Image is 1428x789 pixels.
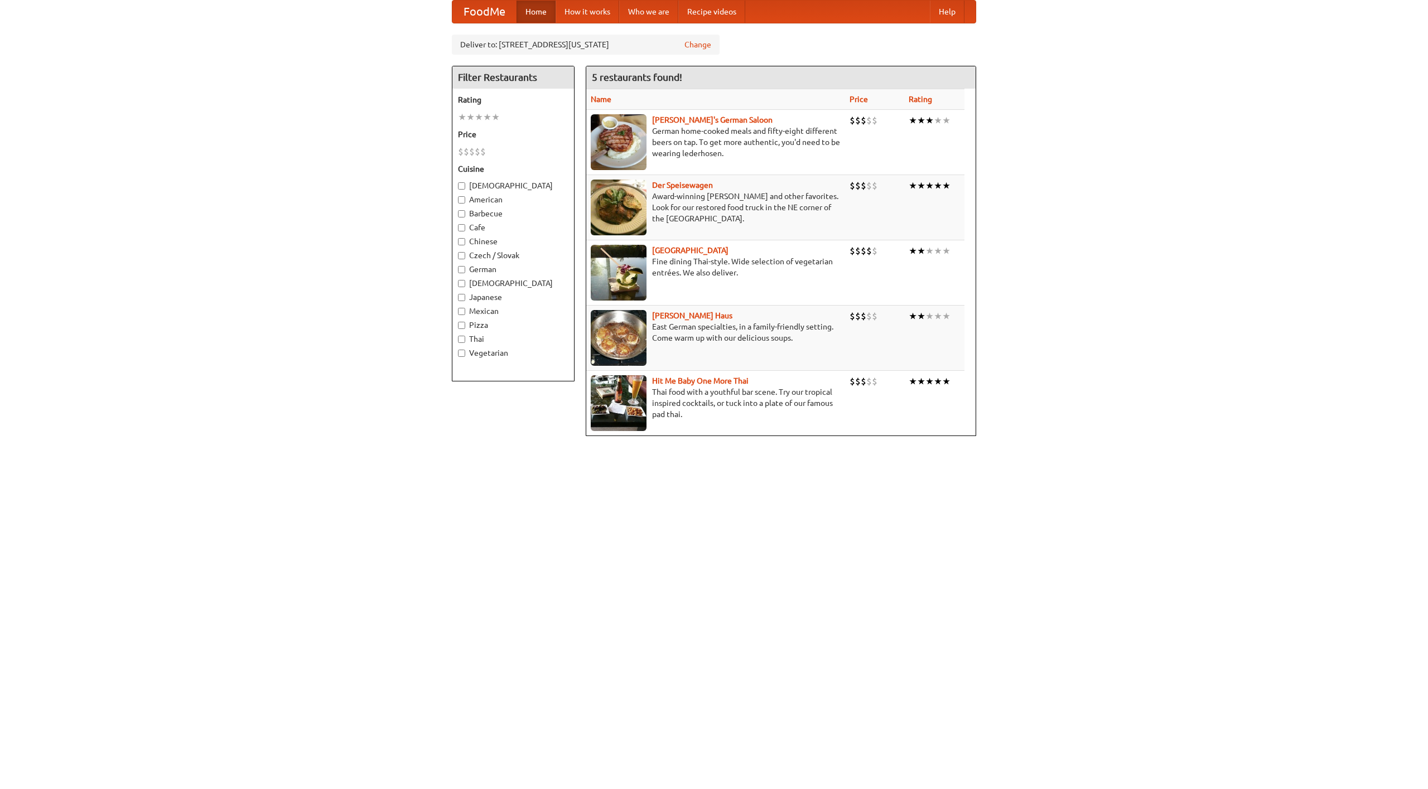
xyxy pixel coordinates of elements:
input: Czech / Slovak [458,252,465,259]
li: $ [866,375,872,388]
a: How it works [556,1,619,23]
input: [DEMOGRAPHIC_DATA] [458,182,465,190]
p: Fine dining Thai-style. Wide selection of vegetarian entrées. We also deliver. [591,256,841,278]
label: Pizza [458,320,568,331]
li: $ [861,375,866,388]
li: $ [861,310,866,322]
li: ★ [934,375,942,388]
label: Mexican [458,306,568,317]
p: Award-winning [PERSON_NAME] and other favorites. Look for our restored food truck in the NE corne... [591,191,841,224]
li: ★ [466,111,475,123]
li: $ [861,114,866,127]
input: Cafe [458,224,465,231]
a: Hit Me Baby One More Thai [652,376,749,385]
div: Deliver to: [STREET_ADDRESS][US_STATE] [452,35,720,55]
li: $ [855,114,861,127]
a: FoodMe [452,1,517,23]
label: Czech / Slovak [458,250,568,261]
img: satay.jpg [591,245,647,301]
li: $ [872,245,877,257]
a: Recipe videos [678,1,745,23]
input: Japanese [458,294,465,301]
li: ★ [491,111,500,123]
li: ★ [909,310,917,322]
li: $ [475,146,480,158]
li: ★ [925,180,934,192]
input: Vegetarian [458,350,465,357]
input: Pizza [458,322,465,329]
a: Home [517,1,556,23]
label: Chinese [458,236,568,247]
li: ★ [942,114,951,127]
li: $ [464,146,469,158]
label: [DEMOGRAPHIC_DATA] [458,278,568,289]
li: $ [872,180,877,192]
img: speisewagen.jpg [591,180,647,235]
a: [PERSON_NAME] Haus [652,311,732,320]
li: ★ [458,111,466,123]
li: $ [480,146,486,158]
a: [GEOGRAPHIC_DATA] [652,246,729,255]
li: ★ [925,245,934,257]
li: $ [872,114,877,127]
li: $ [866,114,872,127]
li: ★ [909,245,917,257]
li: ★ [917,114,925,127]
li: $ [855,310,861,322]
li: ★ [925,114,934,127]
li: $ [861,180,866,192]
label: Cafe [458,222,568,233]
a: Rating [909,95,932,104]
li: $ [866,310,872,322]
li: ★ [909,114,917,127]
a: [PERSON_NAME]'s German Saloon [652,115,773,124]
li: ★ [942,180,951,192]
li: $ [872,310,877,322]
li: $ [855,245,861,257]
input: American [458,196,465,204]
label: Thai [458,333,568,345]
li: ★ [917,245,925,257]
a: Der Speisewagen [652,181,713,190]
label: German [458,264,568,275]
li: ★ [909,375,917,388]
li: ★ [475,111,483,123]
input: German [458,266,465,273]
input: Mexican [458,308,465,315]
label: [DEMOGRAPHIC_DATA] [458,180,568,191]
input: Chinese [458,238,465,245]
li: ★ [925,310,934,322]
img: kohlhaus.jpg [591,310,647,366]
li: $ [850,310,855,322]
li: $ [850,245,855,257]
li: $ [855,180,861,192]
a: Change [684,39,711,50]
li: $ [458,146,464,158]
li: ★ [942,375,951,388]
li: $ [872,375,877,388]
p: Thai food with a youthful bar scene. Try our tropical inspired cocktails, or tuck into a plate of... [591,386,841,420]
input: Barbecue [458,210,465,217]
li: $ [850,180,855,192]
li: ★ [925,375,934,388]
h5: Rating [458,94,568,105]
li: ★ [917,310,925,322]
li: $ [855,375,861,388]
h4: Filter Restaurants [452,66,574,89]
li: ★ [483,111,491,123]
li: $ [861,245,866,257]
li: ★ [934,245,942,257]
li: ★ [917,180,925,192]
li: $ [850,114,855,127]
li: ★ [942,245,951,257]
a: Who we are [619,1,678,23]
label: Japanese [458,292,568,303]
input: [DEMOGRAPHIC_DATA] [458,280,465,287]
p: German home-cooked meals and fifty-eight different beers on tap. To get more authentic, you'd nee... [591,125,841,159]
h5: Price [458,129,568,140]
